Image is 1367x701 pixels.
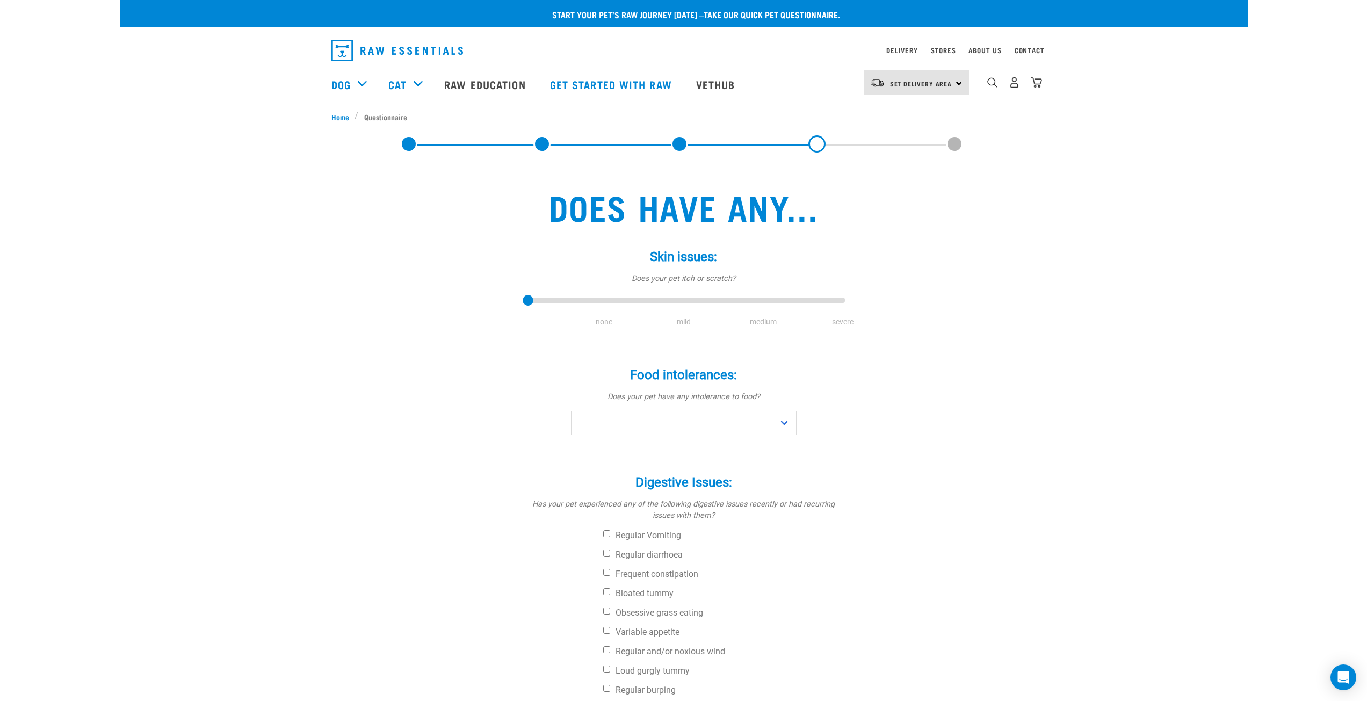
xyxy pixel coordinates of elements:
[644,316,724,328] li: mild
[603,530,610,537] input: Regular Vomiting
[603,588,845,599] label: Bloated tummy
[433,63,539,106] a: Raw Education
[1009,77,1020,88] img: user.png
[523,391,845,403] p: Does your pet have any intolerance to food?
[331,111,1036,122] nav: breadcrumbs
[565,316,644,328] li: none
[603,569,610,576] input: Frequent constipation
[603,685,845,696] label: Regular burping
[603,627,610,634] input: Variable appetite
[120,63,1248,106] nav: dropdown navigation
[803,316,883,328] li: severe
[1031,77,1042,88] img: home-icon@2x.png
[523,247,845,266] label: Skin issues:
[603,608,845,618] label: Obsessive grass eating
[603,550,845,560] label: Regular diarrhoea
[331,40,463,61] img: Raw Essentials Logo
[603,569,845,580] label: Frequent constipation
[323,35,1045,66] nav: dropdown navigation
[603,588,610,595] input: Bloated tummy
[704,12,840,17] a: take our quick pet questionnaire.
[331,76,351,92] a: Dog
[523,273,845,285] p: Does your pet itch or scratch?
[1015,48,1045,52] a: Contact
[931,48,956,52] a: Stores
[724,316,803,328] li: medium
[603,530,845,541] label: Regular Vomiting
[870,78,885,88] img: van-moving.png
[523,365,845,385] label: Food intolerances:
[531,187,836,226] h2: Does have any...
[523,473,845,492] label: Digestive Issues:
[987,77,997,88] img: home-icon-1@2x.png
[603,550,610,557] input: Regular diarrhoea
[539,63,685,106] a: Get started with Raw
[886,48,917,52] a: Delivery
[331,111,355,122] a: Home
[890,82,952,85] span: Set Delivery Area
[603,685,610,692] input: Regular burping
[603,646,610,653] input: Regular and/or noxious wind
[388,76,407,92] a: Cat
[128,8,1256,21] p: Start your pet’s raw journey [DATE] –
[1330,664,1356,690] div: Open Intercom Messenger
[968,48,1001,52] a: About Us
[603,627,845,638] label: Variable appetite
[603,646,845,657] label: Regular and/or noxious wind
[603,666,845,676] label: Loud gurgly tummy
[603,666,610,673] input: Loud gurgly tummy
[485,316,565,328] li: -
[523,498,845,522] p: Has your pet experienced any of the following digestive issues recently or had recurring issues w...
[685,63,749,106] a: Vethub
[603,608,610,615] input: Obsessive grass eating
[331,111,349,122] span: Home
